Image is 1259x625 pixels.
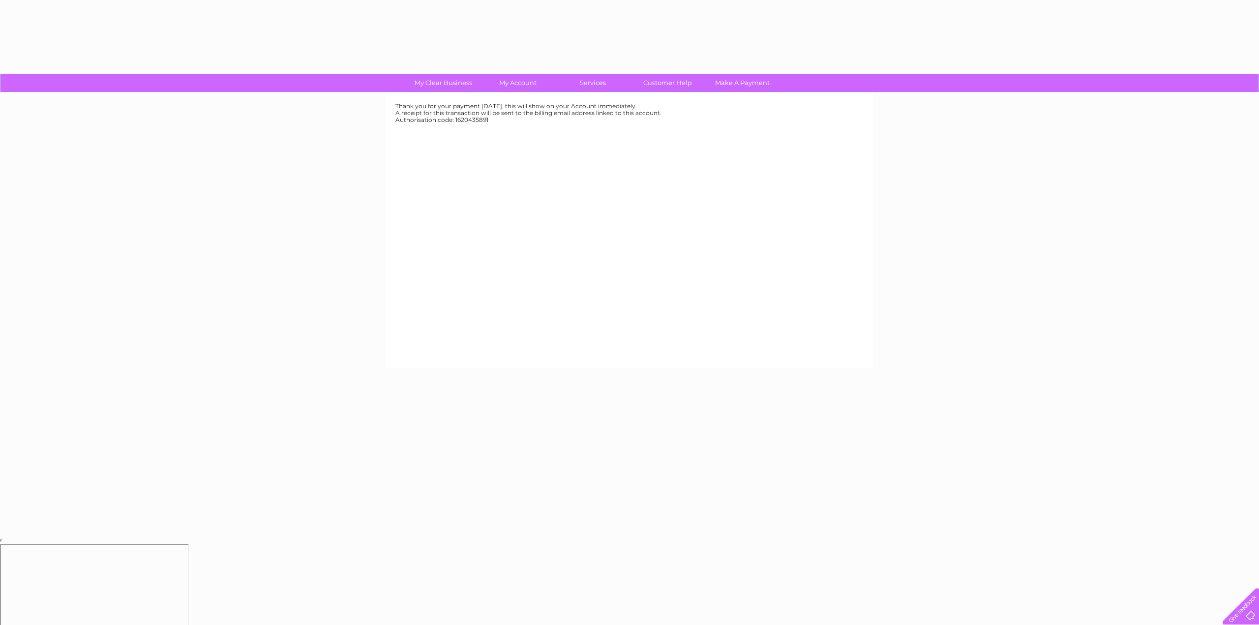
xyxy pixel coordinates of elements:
[627,74,708,92] a: Customer Help
[552,74,633,92] a: Services
[702,74,783,92] a: Make A Payment
[395,110,864,117] div: A receipt for this transaction will be sent to the billing email address linked to this account.
[395,117,864,123] div: Authorisation code: 1620435891
[403,74,484,92] a: My Clear Business
[395,103,864,110] div: Thank you for your payment [DATE], this will show on your Account immediately.
[478,74,559,92] a: My Account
